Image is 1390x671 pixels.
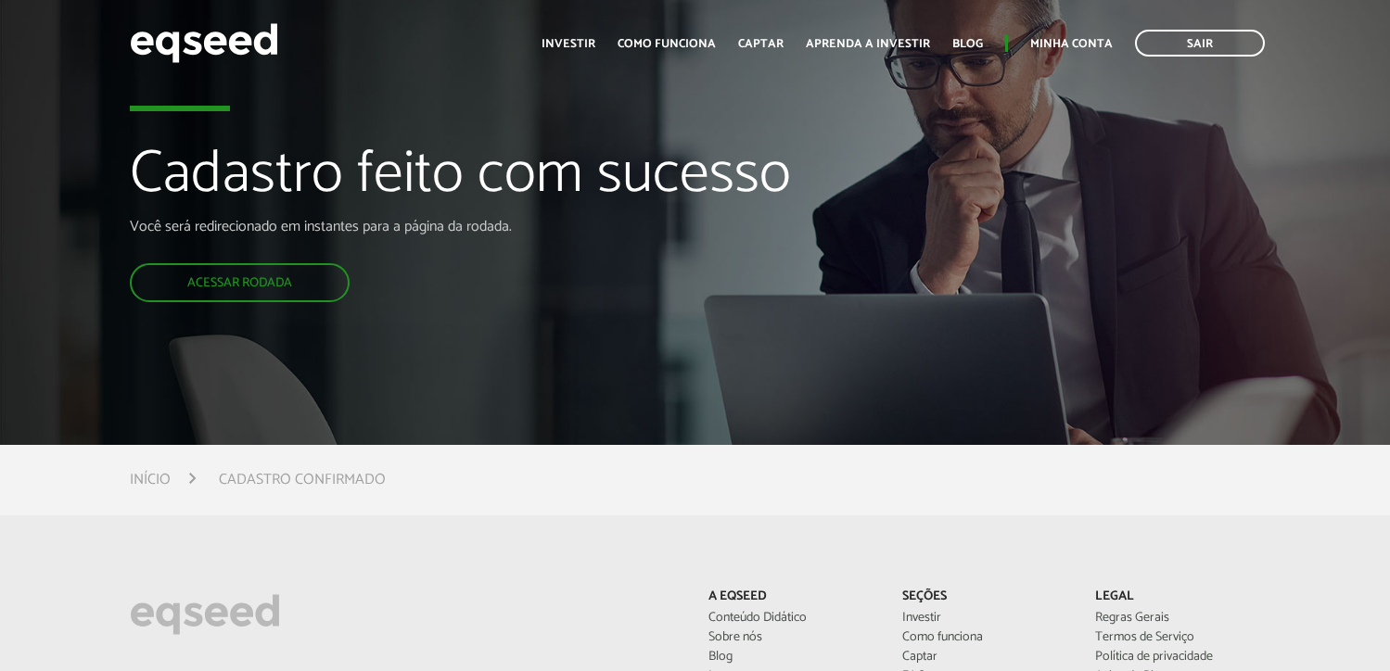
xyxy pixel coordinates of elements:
[902,589,1067,605] p: Seções
[1095,589,1260,605] p: Legal
[952,38,983,50] a: Blog
[902,612,1067,625] a: Investir
[708,631,874,644] a: Sobre nós
[902,631,1067,644] a: Como funciona
[130,19,278,68] img: EqSeed
[130,589,280,639] img: EqSeed Logo
[708,651,874,664] a: Blog
[806,38,930,50] a: Aprenda a investir
[130,143,797,217] h1: Cadastro feito com sucesso
[219,467,386,492] li: Cadastro confirmado
[1135,30,1265,57] a: Sair
[1095,612,1260,625] a: Regras Gerais
[130,473,171,487] a: Início
[1095,631,1260,644] a: Termos de Serviço
[902,651,1067,664] a: Captar
[618,38,716,50] a: Como funciona
[1030,38,1113,50] a: Minha conta
[708,589,874,605] p: A EqSeed
[130,263,350,302] a: Acessar rodada
[1095,651,1260,664] a: Política de privacidade
[130,218,797,235] p: Você será redirecionado em instantes para a página da rodada.
[708,612,874,625] a: Conteúdo Didático
[542,38,595,50] a: Investir
[738,38,784,50] a: Captar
